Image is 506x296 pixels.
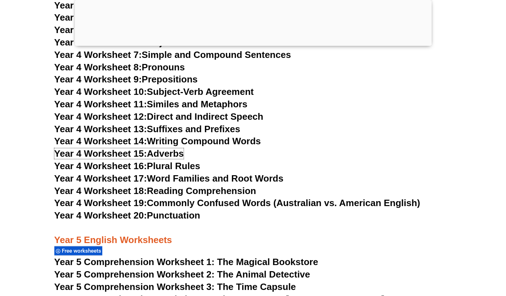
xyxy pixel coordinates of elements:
[54,210,200,221] a: Year 4 Worksheet 20:Punctuation
[54,173,283,184] a: Year 4 Worksheet 17:Word Families and Root Words
[54,74,142,85] span: Year 4 Worksheet 9:
[54,185,256,196] a: Year 4 Worksheet 18:Reading Comprehension
[54,62,185,72] a: Year 4 Worksheet 8:Pronouns
[54,86,254,97] a: Year 4 Worksheet 10:Subject-Verb Agreement
[54,12,255,23] a: Year 4 Worksheet 4:Synonyms and Antonyms
[54,161,200,171] a: Year 4 Worksheet 16:Plural Rules
[54,99,147,109] span: Year 4 Worksheet 11:
[54,74,198,85] a: Year 4 Worksheet 9:Prepositions
[62,248,103,254] span: Free worksheets
[54,148,147,159] span: Year 4 Worksheet 15:
[54,62,142,72] span: Year 4 Worksheet 8:
[380,216,506,296] div: 聊天小工具
[54,25,142,35] span: Year 4 Worksheet 5:
[54,185,147,196] span: Year 4 Worksheet 18:
[54,198,420,208] a: Year 4 Worksheet 19:Commonly Confused Words (Australian vs. American English)
[54,99,247,109] a: Year 4 Worksheet 11:Similes and Metaphors
[54,222,452,246] h3: Year 5 English Worksheets
[54,246,102,255] div: Free worksheets
[54,257,318,267] a: Year 5 Comprehension Worksheet 1: The Magical Bookstore
[54,210,147,221] span: Year 4 Worksheet 20:
[54,37,201,48] a: Year 4 Worksheet 6:Conjunctions
[54,49,142,60] span: Year 4 Worksheet 7:
[54,37,142,48] span: Year 4 Worksheet 6:
[54,281,296,292] a: Year 5 Comprehension Worksheet 3: The Time Capsule
[54,269,310,280] a: Year 5 Comprehension Worksheet 2: The Animal Detective
[54,161,147,171] span: Year 4 Worksheet 16:
[54,124,240,134] a: Year 4 Worksheet 13:Suffixes and Prefixes
[54,148,184,159] a: Year 4 Worksheet 15:Adverbs
[54,111,263,122] a: Year 4 Worksheet 12:Direct and Indirect Speech
[54,86,147,97] span: Year 4 Worksheet 10:
[54,111,147,122] span: Year 4 Worksheet 12:
[54,136,147,146] span: Year 4 Worksheet 14:
[54,173,147,184] span: Year 4 Worksheet 17:
[54,25,201,35] a: Year 4 Worksheet 5:Homophones
[54,136,261,146] a: Year 4 Worksheet 14:Writing Compound Words
[380,216,506,296] iframe: Chat Widget
[54,124,147,134] span: Year 4 Worksheet 13:
[54,49,291,60] a: Year 4 Worksheet 7:Simple and Compound Sentences
[54,12,142,23] span: Year 4 Worksheet 4:
[54,198,147,208] span: Year 4 Worksheet 19:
